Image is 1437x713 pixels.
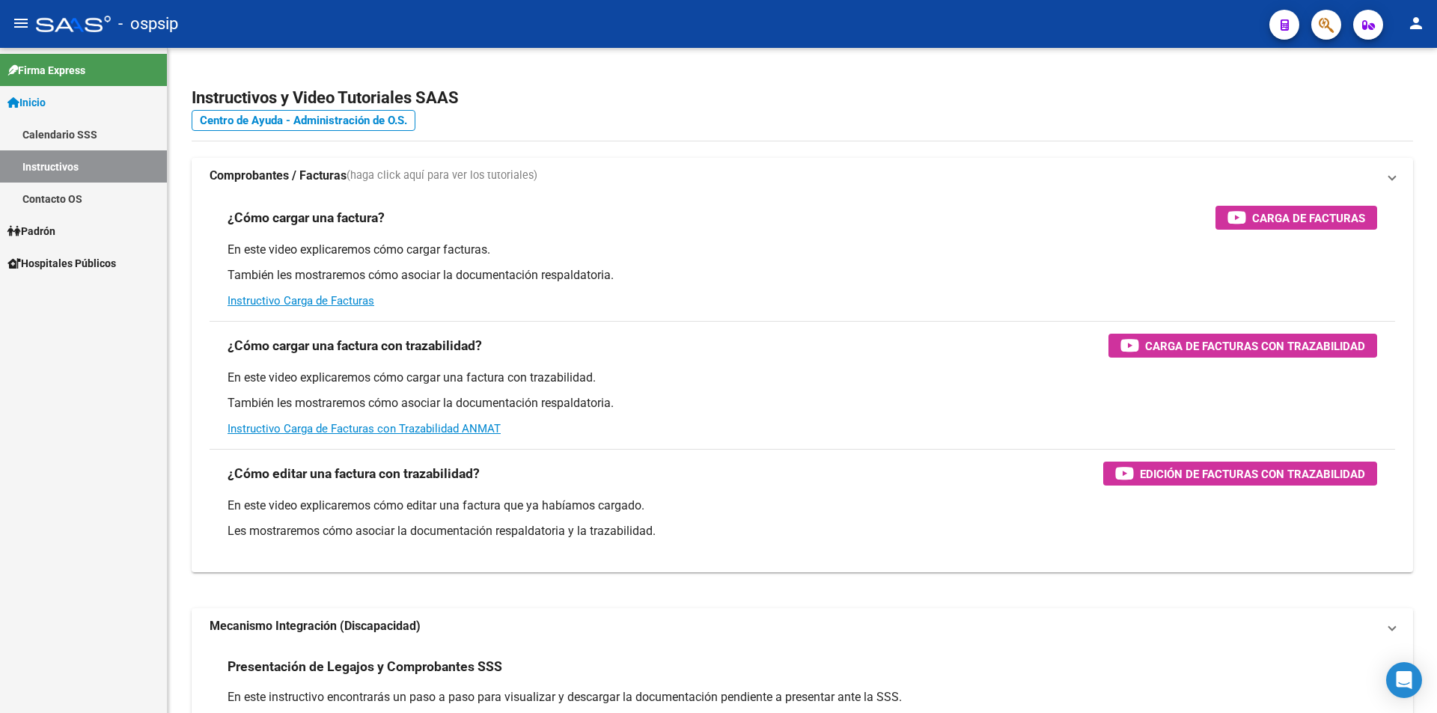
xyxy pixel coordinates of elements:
div: Comprobantes / Facturas(haga click aquí para ver los tutoriales) [192,194,1413,572]
p: También les mostraremos cómo asociar la documentación respaldatoria. [228,267,1377,284]
button: Carga de Facturas [1215,206,1377,230]
h3: ¿Cómo cargar una factura? [228,207,385,228]
span: Firma Express [7,62,85,79]
button: Edición de Facturas con Trazabilidad [1103,462,1377,486]
p: En este video explicaremos cómo editar una factura que ya habíamos cargado. [228,498,1377,514]
span: Inicio [7,94,46,111]
h3: ¿Cómo cargar una factura con trazabilidad? [228,335,482,356]
p: En este instructivo encontrarás un paso a paso para visualizar y descargar la documentación pendi... [228,689,1377,706]
span: Carga de Facturas [1252,209,1365,227]
a: Instructivo Carga de Facturas con Trazabilidad ANMAT [228,422,501,435]
h2: Instructivos y Video Tutoriales SAAS [192,84,1413,112]
a: Centro de Ayuda - Administración de O.S. [192,110,415,131]
h3: Presentación de Legajos y Comprobantes SSS [228,656,502,677]
p: En este video explicaremos cómo cargar una factura con trazabilidad. [228,370,1377,386]
p: En este video explicaremos cómo cargar facturas. [228,242,1377,258]
strong: Mecanismo Integración (Discapacidad) [210,618,421,634]
h3: ¿Cómo editar una factura con trazabilidad? [228,463,480,484]
p: Les mostraremos cómo asociar la documentación respaldatoria y la trazabilidad. [228,523,1377,539]
p: También les mostraremos cómo asociar la documentación respaldatoria. [228,395,1377,411]
span: Carga de Facturas con Trazabilidad [1145,337,1365,355]
button: Carga de Facturas con Trazabilidad [1108,334,1377,358]
mat-icon: person [1407,14,1425,32]
span: Padrón [7,223,55,239]
mat-expansion-panel-header: Comprobantes / Facturas(haga click aquí para ver los tutoriales) [192,158,1413,194]
span: Edición de Facturas con Trazabilidad [1140,465,1365,483]
span: - ospsip [118,7,178,40]
span: Hospitales Públicos [7,255,116,272]
div: Open Intercom Messenger [1386,662,1422,698]
strong: Comprobantes / Facturas [210,168,347,184]
mat-expansion-panel-header: Mecanismo Integración (Discapacidad) [192,608,1413,644]
mat-icon: menu [12,14,30,32]
a: Instructivo Carga de Facturas [228,294,374,307]
span: (haga click aquí para ver los tutoriales) [347,168,537,184]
